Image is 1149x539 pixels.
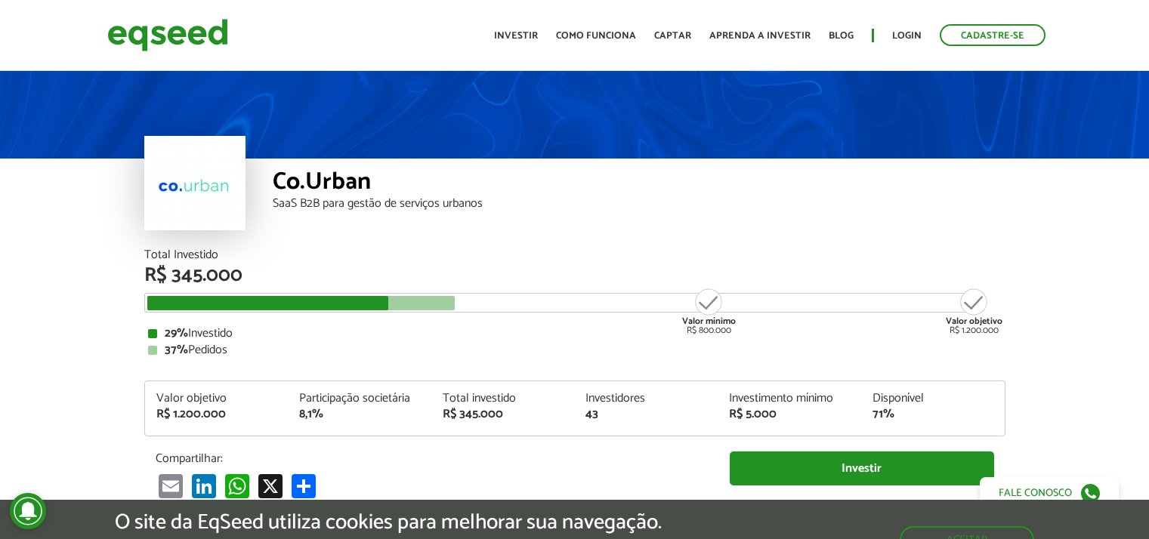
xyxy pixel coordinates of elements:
[873,408,993,420] div: 71%
[273,170,1005,198] div: Co.Urban
[156,408,277,420] div: R$ 1.200.000
[255,473,286,498] a: X
[107,15,228,55] img: EqSeed
[299,393,420,405] div: Participação societária
[115,511,662,534] h5: O site da EqSeed utiliza cookies para melhorar sua navegação.
[709,31,811,41] a: Aprenda a investir
[556,31,636,41] a: Como funciona
[980,477,1119,509] a: Fale conosco
[585,393,706,405] div: Investidores
[299,408,420,420] div: 8,1%
[654,31,691,41] a: Captar
[443,393,564,405] div: Total investido
[156,451,707,466] p: Compartilhar:
[148,344,1002,356] div: Pedidos
[273,198,1005,210] div: SaaS B2B para gestão de serviços urbanos
[165,323,188,343] strong: 29%
[873,393,993,405] div: Disponível
[156,393,277,405] div: Valor objetivo
[730,451,994,485] a: Investir
[729,393,850,405] div: Investimento mínimo
[156,473,186,498] a: Email
[585,408,706,420] div: 43
[829,31,854,41] a: Blog
[892,31,922,41] a: Login
[729,408,850,420] div: R$ 5.000
[682,314,736,328] strong: Valor mínimo
[681,287,737,335] div: R$ 800.000
[289,473,319,498] a: Compartilhar
[494,31,538,41] a: Investir
[144,249,1005,261] div: Total Investido
[148,328,1002,340] div: Investido
[222,473,252,498] a: WhatsApp
[946,314,1002,328] strong: Valor objetivo
[165,340,188,360] strong: 37%
[189,473,219,498] a: LinkedIn
[946,287,1002,335] div: R$ 1.200.000
[443,408,564,420] div: R$ 345.000
[940,24,1046,46] a: Cadastre-se
[144,266,1005,285] div: R$ 345.000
